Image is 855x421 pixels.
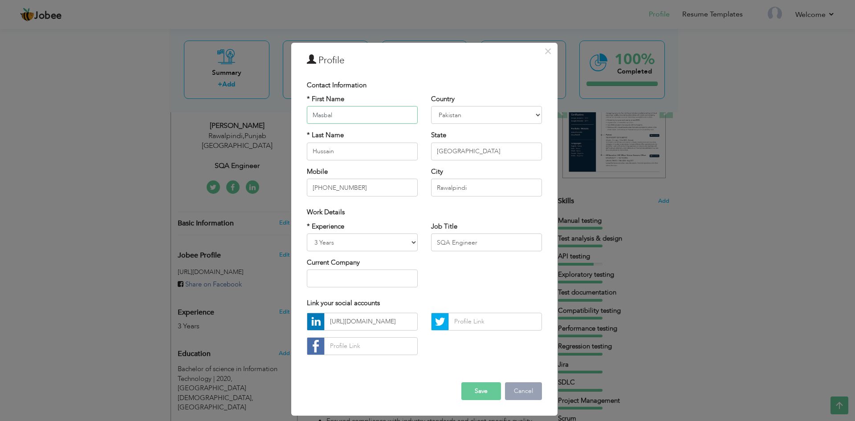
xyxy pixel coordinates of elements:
[307,258,360,267] label: Current Company
[307,94,344,104] label: * First Name
[431,131,446,140] label: State
[324,337,418,355] input: Profile Link
[541,44,555,58] button: Close
[461,382,501,400] button: Save
[431,222,457,231] label: Job Title
[432,313,448,330] img: Twitter
[307,167,328,176] label: Mobile
[307,208,345,217] span: Work Details
[307,222,344,231] label: * Experience
[307,131,344,140] label: * Last Name
[505,382,542,400] button: Cancel
[544,43,552,59] span: ×
[307,81,366,90] span: Contact Information
[431,94,455,104] label: Country
[324,313,418,331] input: Profile Link
[431,167,443,176] label: City
[307,313,324,330] img: linkedin
[307,298,380,307] span: Link your social accounts
[448,313,542,331] input: Profile Link
[307,54,542,67] h3: Profile
[307,338,324,355] img: facebook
